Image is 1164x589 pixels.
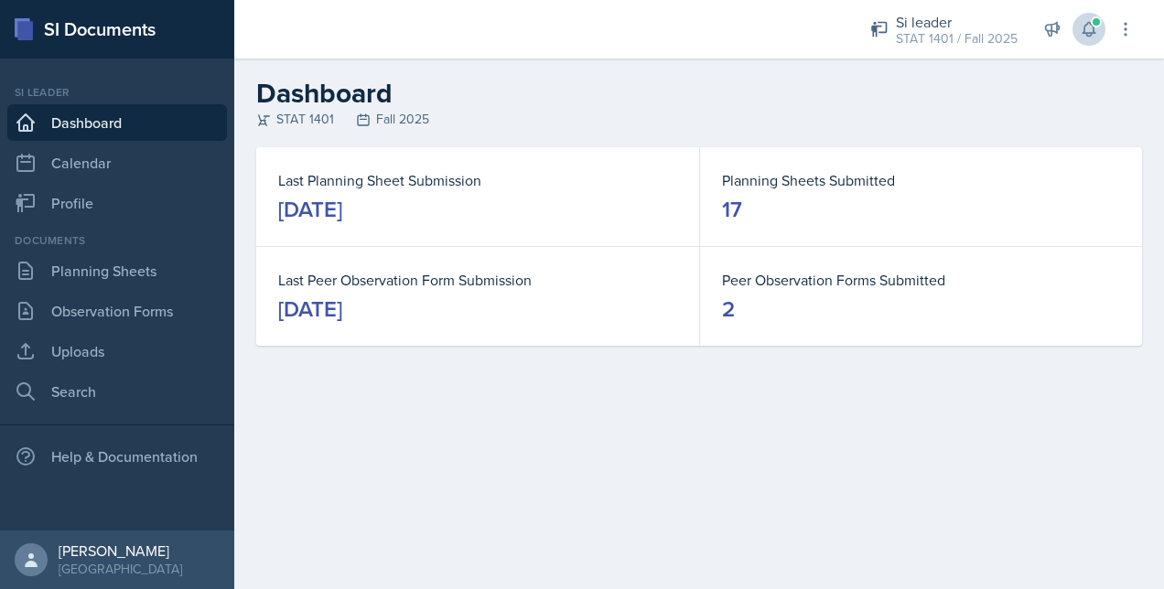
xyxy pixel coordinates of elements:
[7,104,227,141] a: Dashboard
[896,11,1018,33] div: Si leader
[722,294,735,324] div: 2
[256,110,1142,129] div: STAT 1401 Fall 2025
[7,373,227,410] a: Search
[7,293,227,329] a: Observation Forms
[7,84,227,101] div: Si leader
[722,195,742,224] div: 17
[278,169,677,191] dt: Last Planning Sheet Submission
[722,269,1120,291] dt: Peer Observation Forms Submitted
[722,169,1120,191] dt: Planning Sheets Submitted
[7,232,227,249] div: Documents
[278,294,342,324] div: [DATE]
[256,77,1142,110] h2: Dashboard
[7,145,227,181] a: Calendar
[896,29,1018,48] div: STAT 1401 / Fall 2025
[7,185,227,221] a: Profile
[59,560,182,578] div: [GEOGRAPHIC_DATA]
[7,438,227,475] div: Help & Documentation
[59,541,182,560] div: [PERSON_NAME]
[7,333,227,369] a: Uploads
[278,195,342,224] div: [DATE]
[7,252,227,289] a: Planning Sheets
[278,269,677,291] dt: Last Peer Observation Form Submission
